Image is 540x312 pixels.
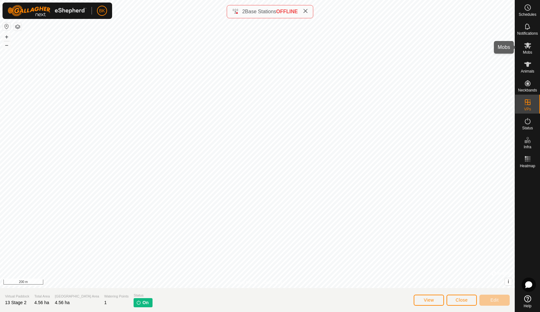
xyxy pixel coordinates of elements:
span: Virtual Paddock [5,294,29,299]
button: View [414,295,444,306]
span: Help [524,304,531,308]
span: Status [134,293,152,298]
span: On [142,299,148,306]
span: Notifications [517,32,538,35]
span: [GEOGRAPHIC_DATA] Area [55,294,99,299]
span: Neckbands [518,88,537,92]
span: Watering Points [104,294,129,299]
button: – [3,41,10,49]
button: i [505,278,512,285]
button: + [3,33,10,41]
span: BK [99,8,105,14]
span: Schedules [519,13,536,16]
span: Total Area [34,294,50,299]
span: 13 Stage 2 [5,300,27,305]
img: Gallagher Logo [8,5,87,16]
a: Contact Us [264,280,282,286]
img: turn-on [136,300,141,305]
span: Status [522,126,533,130]
span: i [508,279,509,284]
span: 2 [242,9,245,14]
span: Base Stations [245,9,276,14]
button: Edit [479,295,510,306]
a: Help [515,293,540,310]
button: Map Layers [14,23,21,31]
a: Privacy Policy [232,280,256,286]
button: Close [447,295,477,306]
span: Heatmap [520,164,535,168]
span: 1 [104,300,107,305]
span: Edit [490,297,499,303]
button: Reset Map [3,23,10,30]
span: OFFLINE [276,9,298,14]
span: VPs [524,107,531,111]
span: 4.56 ha [34,300,49,305]
span: Animals [521,69,534,73]
span: Mobs [523,50,532,54]
span: 4.56 ha [55,300,70,305]
span: Infra [524,145,531,149]
span: View [424,297,434,303]
span: Close [456,297,468,303]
